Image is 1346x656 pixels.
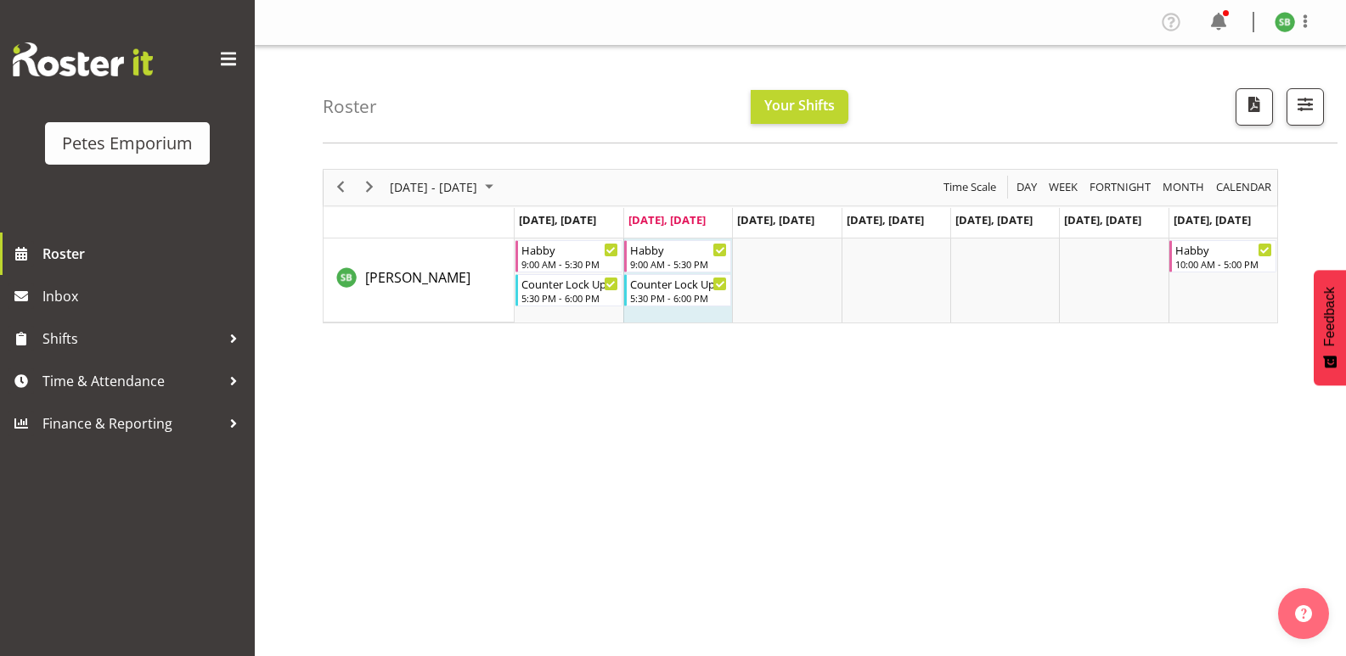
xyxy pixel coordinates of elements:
[1046,177,1081,198] button: Timeline Week
[630,275,727,292] div: Counter Lock Up
[365,268,470,287] span: [PERSON_NAME]
[630,257,727,271] div: 9:00 AM - 5:30 PM
[1295,605,1312,622] img: help-xxl-2.png
[521,241,618,258] div: Habby
[515,240,622,272] div: Stephanie Burdan"s event - Habby Begin From Monday, September 29, 2025 at 9:00:00 AM GMT+13:00 En...
[1014,177,1040,198] button: Timeline Day
[942,177,998,198] span: Time Scale
[62,131,193,156] div: Petes Emporium
[1161,177,1206,198] span: Month
[624,240,731,272] div: Stephanie Burdan"s event - Habby Begin From Tuesday, September 30, 2025 at 9:00:00 AM GMT+13:00 E...
[515,274,622,306] div: Stephanie Burdan"s event - Counter Lock Up Begin From Monday, September 29, 2025 at 5:30:00 PM GM...
[1314,270,1346,385] button: Feedback - Show survey
[1169,240,1276,272] div: Stephanie Burdan"s event - Habby Begin From Sunday, October 5, 2025 at 10:00:00 AM GMT+13:00 Ends...
[42,411,221,436] span: Finance & Reporting
[1287,88,1324,126] button: Filter Shifts
[42,368,221,394] span: Time & Attendance
[1322,287,1338,346] span: Feedback
[751,90,848,124] button: Your Shifts
[1064,212,1141,227] span: [DATE], [DATE]
[365,267,470,288] a: [PERSON_NAME]
[326,170,355,205] div: previous period
[630,291,727,305] div: 5:30 PM - 6:00 PM
[388,177,479,198] span: [DATE] - [DATE]
[323,97,377,116] h4: Roster
[1088,177,1152,198] span: Fortnight
[519,212,596,227] span: [DATE], [DATE]
[384,170,504,205] div: Sep 29 - Oct 05, 2025
[1160,177,1208,198] button: Timeline Month
[1214,177,1273,198] span: calendar
[1015,177,1039,198] span: Day
[1275,12,1295,32] img: stephanie-burden9828.jpg
[1175,257,1272,271] div: 10:00 AM - 5:00 PM
[1175,241,1272,258] div: Habby
[515,238,1277,322] table: Timeline Week of September 30, 2025
[955,212,1033,227] span: [DATE], [DATE]
[1214,177,1275,198] button: Month
[1087,177,1154,198] button: Fortnight
[42,241,246,266] span: Roster
[1236,88,1273,126] button: Download a PDF of the roster according to the set date range.
[355,170,384,205] div: next period
[941,177,1000,198] button: Time Scale
[324,238,515,322] td: Stephanie Burdan resource
[624,274,731,306] div: Stephanie Burdan"s event - Counter Lock Up Begin From Tuesday, September 30, 2025 at 5:30:00 PM G...
[42,326,221,351] span: Shifts
[521,291,618,305] div: 5:30 PM - 6:00 PM
[630,241,727,258] div: Habby
[13,42,153,76] img: Rosterit website logo
[387,177,501,198] button: September 2025
[329,177,352,198] button: Previous
[521,257,618,271] div: 9:00 AM - 5:30 PM
[521,275,618,292] div: Counter Lock Up
[628,212,706,227] span: [DATE], [DATE]
[764,96,835,115] span: Your Shifts
[737,212,814,227] span: [DATE], [DATE]
[323,169,1278,323] div: Timeline Week of September 30, 2025
[1047,177,1079,198] span: Week
[358,177,381,198] button: Next
[847,212,924,227] span: [DATE], [DATE]
[1174,212,1251,227] span: [DATE], [DATE]
[42,283,246,309] span: Inbox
